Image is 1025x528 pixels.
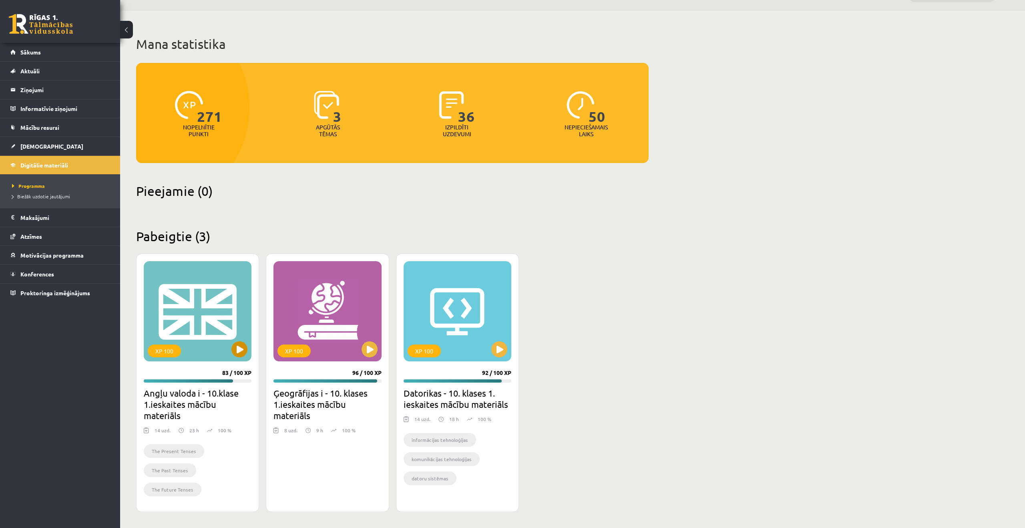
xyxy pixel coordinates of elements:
span: 271 [197,91,222,124]
li: The Past Tenses [144,464,196,477]
span: Biežāk uzdotie jautājumi [12,193,70,200]
a: Mācību resursi [10,118,110,137]
span: Konferences [20,270,54,278]
span: 50 [589,91,605,124]
div: XP 100 [408,345,441,357]
a: Motivācijas programma [10,246,110,264]
li: The Present Tenses [144,444,204,458]
div: 14 uzd. [414,415,430,427]
div: XP 100 [148,345,181,357]
span: Proktoringa izmēģinājums [20,289,90,296]
li: datoru sistēmas [404,472,456,485]
li: The Future Tenses [144,483,201,496]
h2: Angļu valoda i - 10.klase 1.ieskaites mācību materiāls [144,387,251,421]
li: komunikācijas tehnoloģijas [404,452,480,466]
img: icon-clock-7be60019b62300814b6bd22b8e044499b485619524d84068768e800edab66f18.svg [567,91,595,119]
a: Aktuāli [10,62,110,80]
a: Programma [12,182,112,189]
legend: Ziņojumi [20,81,110,99]
p: 100 % [478,415,491,423]
span: Atzīmes [20,233,42,240]
a: Biežāk uzdotie jautājumi [12,193,112,200]
h1: Mana statistika [136,36,649,52]
img: icon-completed-tasks-ad58ae20a441b2904462921112bc710f1caf180af7a3daa7317a5a94f2d26646.svg [439,91,464,119]
span: [DEMOGRAPHIC_DATA] [20,143,83,150]
h2: Datorikas - 10. klases 1. ieskaites mācību materiāls [404,387,511,410]
div: XP 100 [277,345,311,357]
a: Informatīvie ziņojumi [10,99,110,118]
h2: Ģeogrāfijas i - 10. klases 1.ieskaites mācību materiāls [273,387,381,421]
p: 23 h [189,427,199,434]
img: icon-xp-0682a9bc20223a9ccc6f5883a126b849a74cddfe5390d2b41b4391c66f2066e7.svg [175,91,203,119]
li: informācijas tehnoloģijas [404,433,476,447]
span: Aktuāli [20,67,40,75]
p: 100 % [342,427,356,434]
a: Proktoringa izmēģinājums [10,284,110,302]
span: Digitālie materiāli [20,161,68,169]
a: Rīgas 1. Tālmācības vidusskola [9,14,73,34]
p: 100 % [218,427,231,434]
span: Sākums [20,48,41,56]
img: icon-learned-topics-4a711ccc23c960034f471b6e78daf4a3bad4a20eaf4de84257b87e66633f6470.svg [314,91,339,119]
a: Ziņojumi [10,81,110,99]
a: Atzīmes [10,227,110,246]
p: 18 h [449,415,459,423]
span: Mācību resursi [20,124,59,131]
p: Izpildīti uzdevumi [441,124,472,137]
h2: Pieejamie (0) [136,183,649,199]
p: Nopelnītie punkti [183,124,215,137]
a: Sākums [10,43,110,61]
span: 3 [333,91,342,124]
span: 36 [458,91,475,124]
a: Maksājumi [10,208,110,227]
legend: Maksājumi [20,208,110,227]
a: Konferences [10,265,110,283]
div: 14 uzd. [155,427,171,439]
h2: Pabeigtie (3) [136,228,649,244]
a: [DEMOGRAPHIC_DATA] [10,137,110,155]
span: Programma [12,183,45,189]
div: 8 uzd. [284,427,297,439]
p: Nepieciešamais laiks [565,124,608,137]
a: Digitālie materiāli [10,156,110,174]
p: Apgūtās tēmas [312,124,344,137]
p: 9 h [316,427,323,434]
legend: Informatīvie ziņojumi [20,99,110,118]
span: Motivācijas programma [20,252,84,259]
